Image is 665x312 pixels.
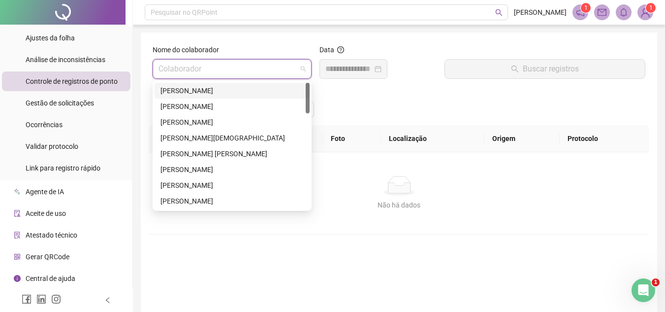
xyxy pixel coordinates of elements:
span: Central de ajuda [26,275,75,282]
span: 1 [584,4,588,11]
div: ANDRE AQUILES CANDIDO DOS SANTOS [155,146,310,162]
iframe: Intercom live chat [632,278,655,302]
div: [PERSON_NAME] [160,196,304,207]
div: [PERSON_NAME][DEMOGRAPHIC_DATA] [160,133,304,143]
span: instagram [51,294,61,304]
span: Ajustes da folha [26,34,75,42]
div: AMANDA ALMEIDA DE OLIVEIRA [155,99,310,114]
span: info-circle [14,275,21,282]
div: Não há dados [160,200,637,210]
th: Foto [323,125,381,152]
div: ANA FLAVIA ALMEIDA DE JESUS [155,130,310,146]
span: facebook [22,294,32,304]
span: mail [598,8,606,17]
span: qrcode [14,253,21,260]
span: Gestão de solicitações [26,99,94,107]
span: search [495,9,503,16]
span: linkedin [36,294,46,304]
span: Link para registro rápido [26,164,100,172]
th: Origem [484,125,560,152]
div: DANILO ALEXANDRE ROСНА [155,177,310,193]
span: Gerar QRCode [26,253,69,261]
span: left [104,297,111,304]
button: Buscar registros [444,59,645,79]
span: Aceite de uso [26,209,66,217]
sup: Atualize o seu contato no menu Meus Dados [646,3,656,13]
span: Data [319,46,334,54]
span: notification [576,8,585,17]
sup: 1 [581,3,591,13]
th: Localização [381,125,485,152]
span: [PERSON_NAME] [514,7,567,18]
span: audit [14,210,21,217]
div: [PERSON_NAME] [160,164,304,175]
div: [PERSON_NAME] [PERSON_NAME] [160,148,304,159]
span: 1 [652,278,660,286]
label: Nome do colaborador [153,44,225,55]
img: 75567 [638,5,653,20]
span: 1 [649,4,653,11]
span: Análise de inconsistências [26,56,105,64]
span: solution [14,232,21,239]
div: [PERSON_NAME] [160,180,304,191]
span: Agente de IA [26,188,64,196]
div: [PERSON_NAME] [160,101,304,112]
div: [PERSON_NAME] [160,117,304,128]
th: Protocolo [560,125,649,152]
span: question-circle [337,46,344,53]
span: Ocorrências [26,121,63,129]
div: AMILYANA SANTOS COSTA [155,114,310,130]
span: Validar protocolo [26,142,78,150]
span: Atestado técnico [26,231,77,239]
div: DANIEL SOUZA DA SILVA [155,162,310,177]
div: [PERSON_NAME] [160,85,304,96]
span: Controle de registros de ponto [26,77,118,85]
div: ALEXSANDERSON FERREIRA DE SOUSA [155,83,310,99]
div: DEBORAH OLIVEIRA DE MORAES AZEVEDO [155,193,310,209]
span: bell [619,8,628,17]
